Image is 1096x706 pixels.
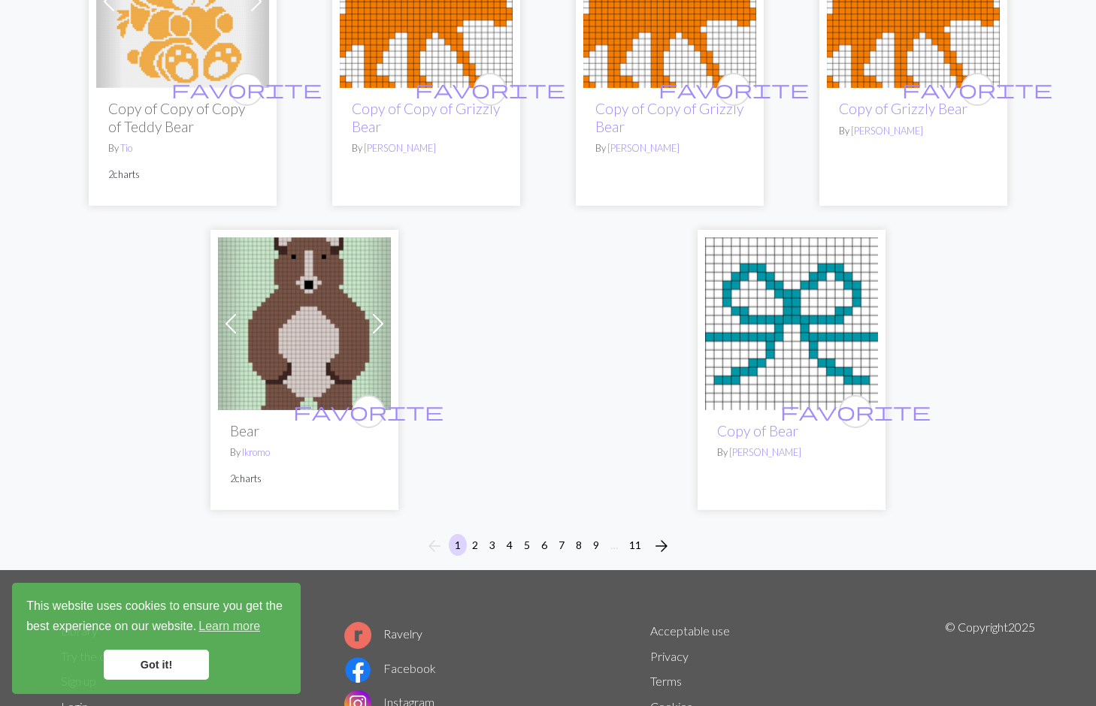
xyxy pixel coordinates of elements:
[961,73,994,106] button: favourite
[652,537,671,555] i: Next
[780,400,931,423] span: favorite
[352,395,385,428] button: favourite
[415,74,565,104] i: favourite
[12,583,301,694] div: cookieconsent
[650,649,689,663] a: Privacy
[851,125,923,137] a: [PERSON_NAME]
[344,626,422,641] a: Ravelry
[646,534,677,558] button: Next
[659,77,809,101] span: favorite
[595,100,743,134] a: Copy of Copy of Grizzly Bear
[352,141,501,155] p: By
[553,534,571,556] button: 7
[902,74,1052,104] i: favourite
[415,77,565,101] span: favorite
[483,534,501,556] button: 3
[780,397,931,427] i: favourite
[466,534,484,556] button: 2
[839,100,967,117] a: Copy of Grizzly Bear
[352,100,500,134] a: Copy of Copy of Grizzly Bear
[230,73,263,106] button: favourite
[171,77,322,101] span: favorite
[717,445,866,460] p: By
[623,534,647,556] button: 11
[344,656,371,683] img: Facebook logo
[449,534,467,556] button: 1
[501,534,519,556] button: 4
[839,395,872,428] button: favourite
[218,237,391,410] img: Bear
[196,615,262,638] a: learn more about cookies
[839,124,988,138] p: By
[705,237,878,410] img: Bear
[659,74,809,104] i: favourite
[419,534,677,558] nav: Page navigation
[108,100,257,134] h2: Copy of Copy of Copy of Teddy Bear
[344,661,436,675] a: Facebook
[729,446,801,458] a: [PERSON_NAME]
[717,73,750,106] button: favourite
[230,422,379,439] h2: Bear
[218,315,391,329] a: Bear
[570,534,588,556] button: 8
[650,674,682,688] a: Terms
[293,397,444,427] i: favourite
[344,622,371,649] img: Ravelry logo
[595,141,744,155] p: By
[607,142,680,154] a: [PERSON_NAME]
[120,142,132,154] a: Tio
[26,597,286,638] span: This website uses cookies to ensure you get the best experience on our website.
[518,534,536,556] button: 5
[705,315,878,329] a: Bear
[902,77,1052,101] span: favorite
[171,74,322,104] i: favourite
[108,167,257,182] p: 2 charts
[717,422,798,439] a: Copy of Bear
[230,472,379,486] p: 2 charts
[474,73,507,106] button: favourite
[230,445,379,460] p: By
[652,536,671,557] span: arrow_forward
[104,650,209,680] a: dismiss cookie message
[535,534,553,556] button: 6
[293,400,444,423] span: favorite
[108,141,257,155] p: By
[650,623,730,638] a: Acceptable use
[364,142,436,154] a: [PERSON_NAME]
[242,446,270,458] a: lkromo
[587,534,605,556] button: 9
